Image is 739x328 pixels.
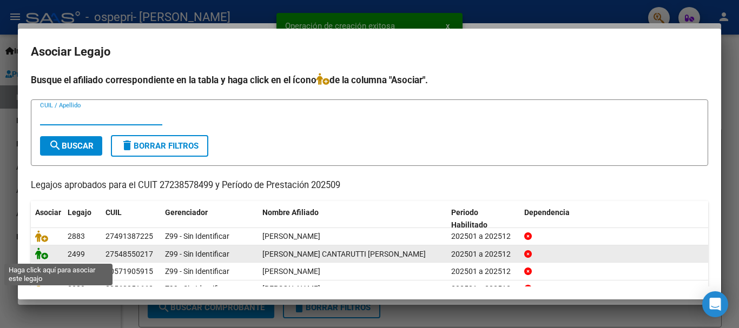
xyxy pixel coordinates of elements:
span: 2127 [68,267,85,276]
datatable-header-cell: Gerenciador [161,201,258,237]
span: CHICO CANTARUTTI ZOE ELUNEY [262,250,426,258]
span: Z99 - Sin Identificar [165,250,229,258]
datatable-header-cell: Legajo [63,201,101,237]
span: Periodo Habilitado [451,208,487,229]
datatable-header-cell: Asociar [31,201,63,237]
div: 202501 a 202512 [451,283,516,295]
div: 202501 a 202512 [451,265,516,278]
span: LUDWIGS GERALDINE [262,232,320,240]
div: 202501 a 202512 [451,248,516,260]
span: Nombre Afiliado [262,208,319,217]
span: 2883 [68,232,85,240]
span: 2380 [68,284,85,293]
span: Borrar Filtros [121,141,199,151]
span: 2499 [68,250,85,258]
div: Open Intercom Messenger [702,291,728,317]
h4: Busque el afiliado correspondiente en la tabla y haga click en el ícono de la columna "Asociar". [31,73,708,87]
button: Buscar [40,136,102,156]
span: Dependencia [524,208,570,217]
span: CUIL [105,208,122,217]
mat-icon: delete [121,139,134,152]
span: Gerenciador [165,208,208,217]
div: 27548550217 [105,248,153,260]
datatable-header-cell: Dependencia [520,201,709,237]
span: ELOSEGUI EZEQUIEL [262,267,320,276]
span: FERRERO FRANCESCO [262,284,320,293]
span: Buscar [49,141,94,151]
span: Legajo [68,208,91,217]
span: Asociar [35,208,61,217]
div: 20560051663 [105,283,153,295]
datatable-header-cell: Nombre Afiliado [258,201,447,237]
span: Z99 - Sin Identificar [165,267,229,276]
span: Z99 - Sin Identificar [165,232,229,240]
div: 20571905915 [105,265,153,278]
button: Borrar Filtros [111,135,208,157]
div: 202501 a 202512 [451,230,516,243]
span: Z99 - Sin Identificar [165,284,229,293]
datatable-header-cell: Periodo Habilitado [447,201,520,237]
div: 27491387225 [105,230,153,243]
h2: Asociar Legajo [31,42,708,62]
p: Legajos aprobados para el CUIT 27238578499 y Período de Prestación 202509 [31,179,708,192]
mat-icon: search [49,139,62,152]
datatable-header-cell: CUIL [101,201,161,237]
